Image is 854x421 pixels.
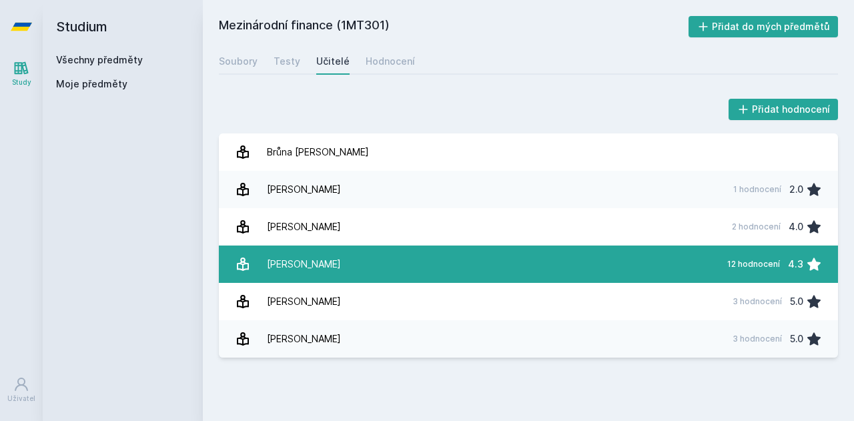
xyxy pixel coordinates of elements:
[790,288,803,315] div: 5.0
[274,55,300,68] div: Testy
[366,55,415,68] div: Hodnocení
[267,214,341,240] div: [PERSON_NAME]
[733,296,782,307] div: 3 hodnocení
[789,214,803,240] div: 4.0
[733,184,781,195] div: 1 hodnocení
[12,77,31,87] div: Study
[3,370,40,410] a: Uživatel
[274,48,300,75] a: Testy
[790,326,803,352] div: 5.0
[316,55,350,68] div: Učitelé
[219,320,838,358] a: [PERSON_NAME] 3 hodnocení 5.0
[219,133,838,171] a: Brůna [PERSON_NAME]
[267,288,341,315] div: [PERSON_NAME]
[727,259,780,270] div: 12 hodnocení
[267,251,341,278] div: [PERSON_NAME]
[219,246,838,283] a: [PERSON_NAME] 12 hodnocení 4.3
[219,55,258,68] div: Soubory
[219,283,838,320] a: [PERSON_NAME] 3 hodnocení 5.0
[789,176,803,203] div: 2.0
[56,54,143,65] a: Všechny předměty
[366,48,415,75] a: Hodnocení
[788,251,803,278] div: 4.3
[219,171,838,208] a: [PERSON_NAME] 1 hodnocení 2.0
[732,222,781,232] div: 2 hodnocení
[56,77,127,91] span: Moje předměty
[729,99,839,120] button: Přidat hodnocení
[267,326,341,352] div: [PERSON_NAME]
[219,48,258,75] a: Soubory
[316,48,350,75] a: Učitelé
[267,139,369,165] div: Brůna [PERSON_NAME]
[689,16,839,37] button: Přidat do mých předmětů
[7,394,35,404] div: Uživatel
[219,16,689,37] h2: Mezinárodní finance (1MT301)
[267,176,341,203] div: [PERSON_NAME]
[3,53,40,94] a: Study
[219,208,838,246] a: [PERSON_NAME] 2 hodnocení 4.0
[733,334,782,344] div: 3 hodnocení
